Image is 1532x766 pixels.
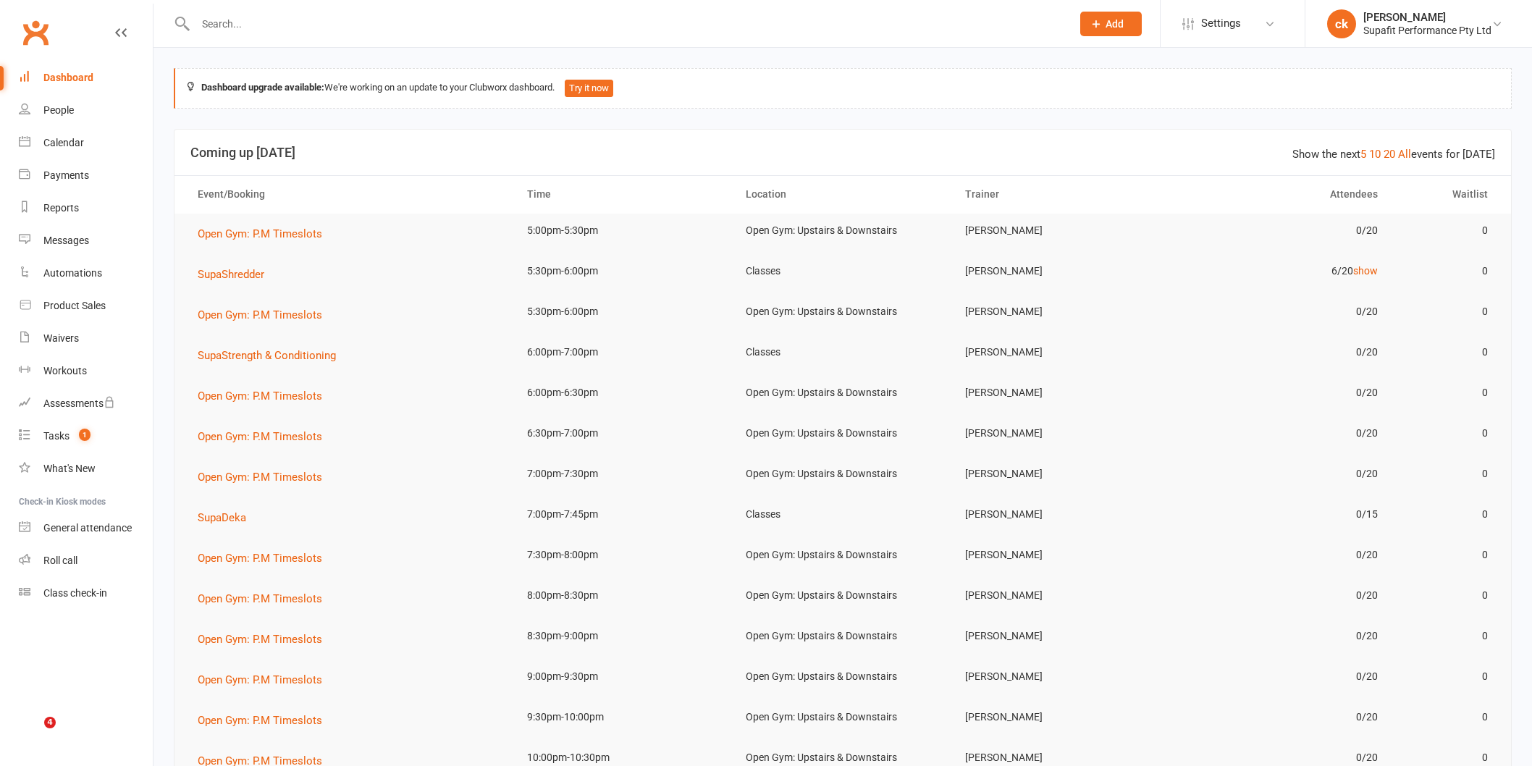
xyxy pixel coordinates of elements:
div: Calendar [43,137,84,148]
td: Open Gym: Upstairs & Downstairs [733,578,952,613]
a: 5 [1360,148,1366,161]
div: Waivers [43,332,79,344]
td: [PERSON_NAME] [952,700,1171,734]
button: Try it now [565,80,613,97]
td: 0/20 [1171,538,1391,572]
td: Open Gym: Upstairs & Downstairs [733,214,952,248]
button: Open Gym: P.M Timeslots [198,306,332,324]
a: Clubworx [17,14,54,51]
a: Automations [19,257,153,290]
span: SupaDeka [198,511,246,524]
td: 0/20 [1171,619,1391,653]
a: Waivers [19,322,153,355]
td: 6/20 [1171,254,1391,288]
button: SupaDeka [198,509,256,526]
button: Open Gym: P.M Timeslots [198,387,332,405]
span: Open Gym: P.M Timeslots [198,430,322,443]
td: Open Gym: Upstairs & Downstairs [733,700,952,734]
span: SupaShredder [198,268,264,281]
td: 0 [1391,254,1500,288]
td: 0/20 [1171,457,1391,491]
a: People [19,94,153,127]
td: 0 [1391,700,1500,734]
span: Open Gym: P.M Timeslots [198,633,322,646]
td: [PERSON_NAME] [952,254,1171,288]
button: Open Gym: P.M Timeslots [198,225,332,243]
span: Open Gym: P.M Timeslots [198,714,322,727]
a: Product Sales [19,290,153,322]
td: 6:00pm-7:00pm [514,335,733,369]
span: Open Gym: P.M Timeslots [198,390,322,403]
td: 0/20 [1171,295,1391,329]
div: General attendance [43,522,132,534]
td: Classes [733,335,952,369]
td: Open Gym: Upstairs & Downstairs [733,416,952,450]
div: Automations [43,267,102,279]
td: 9:30pm-10:00pm [514,700,733,734]
td: 0 [1391,335,1500,369]
td: 0/20 [1171,660,1391,694]
span: Add [1106,18,1124,30]
strong: Dashboard upgrade available: [201,82,324,93]
td: 7:00pm-7:45pm [514,497,733,531]
a: Reports [19,192,153,224]
td: 0 [1391,538,1500,572]
button: Open Gym: P.M Timeslots [198,468,332,486]
div: Tasks [43,430,70,442]
button: SupaStrength & Conditioning [198,347,346,364]
td: [PERSON_NAME] [952,457,1171,491]
div: What's New [43,463,96,474]
td: 0 [1391,416,1500,450]
div: Dashboard [43,72,93,83]
span: 1 [79,429,91,441]
th: Time [514,176,733,213]
span: Settings [1201,7,1241,40]
td: Open Gym: Upstairs & Downstairs [733,376,952,410]
span: Open Gym: P.M Timeslots [198,471,322,484]
td: 0 [1391,578,1500,613]
th: Location [733,176,952,213]
td: 5:30pm-6:00pm [514,254,733,288]
div: Assessments [43,397,115,409]
button: Open Gym: P.M Timeslots [198,550,332,567]
a: Calendar [19,127,153,159]
div: People [43,104,74,116]
td: Open Gym: Upstairs & Downstairs [733,619,952,653]
input: Search... [191,14,1061,34]
span: SupaStrength & Conditioning [198,349,336,362]
th: Event/Booking [185,176,514,213]
td: [PERSON_NAME] [952,335,1171,369]
td: 0/20 [1171,416,1391,450]
td: 5:30pm-6:00pm [514,295,733,329]
td: Open Gym: Upstairs & Downstairs [733,660,952,694]
td: Open Gym: Upstairs & Downstairs [733,457,952,491]
div: Product Sales [43,300,106,311]
td: 5:00pm-5:30pm [514,214,733,248]
button: Open Gym: P.M Timeslots [198,671,332,689]
a: Dashboard [19,62,153,94]
button: Open Gym: P.M Timeslots [198,712,332,729]
td: Classes [733,497,952,531]
a: Tasks 1 [19,420,153,453]
span: Open Gym: P.M Timeslots [198,592,322,605]
td: 0 [1391,660,1500,694]
td: [PERSON_NAME] [952,497,1171,531]
a: Payments [19,159,153,192]
span: Open Gym: P.M Timeslots [198,308,322,321]
div: [PERSON_NAME] [1363,11,1491,24]
a: Roll call [19,544,153,577]
div: ck [1327,9,1356,38]
button: Open Gym: P.M Timeslots [198,590,332,607]
div: We're working on an update to your Clubworx dashboard. [174,68,1512,109]
td: 6:30pm-7:00pm [514,416,733,450]
span: Open Gym: P.M Timeslots [198,673,322,686]
h3: Coming up [DATE] [190,146,1495,160]
td: [PERSON_NAME] [952,214,1171,248]
td: 9:00pm-9:30pm [514,660,733,694]
th: Attendees [1171,176,1391,213]
td: [PERSON_NAME] [952,376,1171,410]
td: 0 [1391,497,1500,531]
a: Assessments [19,387,153,420]
a: Messages [19,224,153,257]
td: [PERSON_NAME] [952,660,1171,694]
